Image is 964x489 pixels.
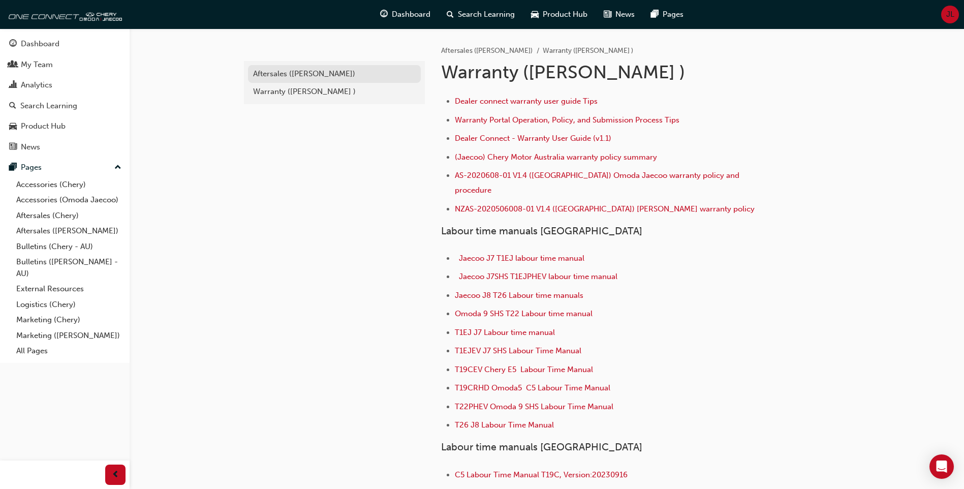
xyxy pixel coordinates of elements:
[941,6,959,23] button: JL
[441,225,642,237] span: Labour time manuals [GEOGRAPHIC_DATA]
[248,65,421,83] a: Aftersales ([PERSON_NAME])
[447,8,454,21] span: search-icon
[4,35,126,53] a: Dashboard
[4,55,126,74] a: My Team
[114,161,121,174] span: up-icon
[455,383,610,392] a: T19CRHD Omoda5 C5 Labour Time Manual
[455,470,628,479] a: C5 Labour Time Manual T19C, Version:20230916
[455,97,598,106] a: Dealer connect warranty user guide Tips
[12,281,126,297] a: External Resources
[455,134,611,143] a: Dealer Connect - Warranty User Guide (v1.1)
[455,115,679,125] a: Warranty Portal Operation, Policy, and Submission Process Tips
[12,328,126,344] a: Marketing ([PERSON_NAME])
[248,83,421,101] a: Warranty ([PERSON_NAME] )
[9,143,17,152] span: news-icon
[458,9,515,20] span: Search Learning
[455,365,593,374] a: T19CEV Chery E5 Labour Time Manual
[112,469,119,481] span: prev-icon
[380,8,388,21] span: guage-icon
[4,158,126,177] button: Pages
[643,4,692,25] a: pages-iconPages
[663,9,683,20] span: Pages
[12,192,126,208] a: Accessories (Omoda Jaecoo)
[253,68,416,80] div: Aftersales ([PERSON_NAME])
[543,9,587,20] span: Product Hub
[523,4,596,25] a: car-iconProduct Hub
[455,171,741,195] a: AS-2020608-01 V1.4 ([GEOGRAPHIC_DATA]) Omoda Jaecoo warranty policy and procedure
[441,61,774,83] h1: Warranty ([PERSON_NAME] )
[455,291,583,300] a: Jaecoo J8 T26 Labour time manuals
[4,76,126,95] a: Analytics
[21,162,42,173] div: Pages
[9,163,17,172] span: pages-icon
[21,120,66,132] div: Product Hub
[929,454,954,479] div: Open Intercom Messenger
[21,141,40,153] div: News
[604,8,611,21] span: news-icon
[455,402,613,411] a: T22PHEV Omoda 9 SHS Labour Time Manual
[441,46,533,55] a: Aftersales ([PERSON_NAME])
[455,328,555,337] a: T1EJ J7 Labour time manual
[459,254,584,263] a: Jaecoo J7 T1EJ labour time manual
[9,122,17,131] span: car-icon
[441,441,642,453] span: Labour time manuals [GEOGRAPHIC_DATA]
[455,420,554,430] a: T26 J8 Labour Time Manual
[5,4,122,24] img: oneconnect
[12,297,126,313] a: Logistics (Chery)
[21,79,52,91] div: Analytics
[12,208,126,224] a: Aftersales (Chery)
[615,9,635,20] span: News
[455,204,755,213] a: NZAS-2020506008-01 V1.4 ([GEOGRAPHIC_DATA]) [PERSON_NAME] warranty policy
[439,4,523,25] a: search-iconSearch Learning
[531,8,539,21] span: car-icon
[12,343,126,359] a: All Pages
[4,97,126,115] a: Search Learning
[21,38,59,50] div: Dashboard
[596,4,643,25] a: news-iconNews
[651,8,659,21] span: pages-icon
[455,152,657,162] a: (Jaecoo) Chery Motor Australia warranty policy summary
[9,40,17,49] span: guage-icon
[12,223,126,239] a: Aftersales ([PERSON_NAME])
[21,59,53,71] div: My Team
[946,9,954,20] span: JL
[455,309,593,318] a: Omoda 9 SHS T22 Labour time manual
[543,45,633,57] li: Warranty ([PERSON_NAME] )
[4,138,126,157] a: News
[12,177,126,193] a: Accessories (Chery)
[372,4,439,25] a: guage-iconDashboard
[9,60,17,70] span: people-icon
[9,102,16,111] span: search-icon
[4,117,126,136] a: Product Hub
[4,33,126,158] button: DashboardMy TeamAnalyticsSearch LearningProduct HubNews
[12,254,126,281] a: Bulletins ([PERSON_NAME] - AU)
[392,9,430,20] span: Dashboard
[253,86,416,98] div: Warranty ([PERSON_NAME] )
[12,239,126,255] a: Bulletins (Chery - AU)
[455,346,581,355] a: T1EJEV J7 SHS Labour Time Manual
[9,81,17,90] span: chart-icon
[459,272,617,281] a: Jaecoo J7SHS T1EJPHEV labour time manual
[20,100,77,112] div: Search Learning
[12,312,126,328] a: Marketing (Chery)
